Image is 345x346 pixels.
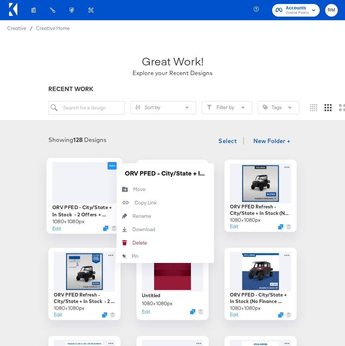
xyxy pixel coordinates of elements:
button: AccountsOvative Polaris [272,4,320,17]
div: Rename [132,213,151,220]
button: Rename [117,209,214,223]
span: Creative [7,25,26,31]
button: Edit [142,308,150,315]
span: Accounts [286,4,309,12]
div: RECENT WORK [48,85,297,93]
svg: Medium grid [324,104,332,111]
div: Great Work! [142,53,204,69]
div: Pin [132,253,139,260]
button: Edit [230,223,238,230]
span: RM [328,6,335,14]
a: Creative Home [36,25,70,31]
svg: Duplicate [278,312,283,317]
div: Untitled [142,292,160,299]
button: TagTags [258,101,299,114]
button: New Folder + [247,135,297,148]
button: Edit [230,311,238,318]
div: 1080 × 1080 px [142,300,172,307]
svg: Sliders [135,105,140,110]
span: Select [218,136,237,146]
div: ORV PFED Refresh - City/State + In Stock (No Finance Offer)1080×1080pxEditDuplicate [224,160,297,232]
svg: Small grid [310,104,317,111]
div: Delete [132,239,147,246]
div: 1080 × 1080 px [54,305,84,312]
div: 1080 × 1080 px [230,305,261,312]
span: Ovative Polaris [286,10,309,16]
strong: 128 [73,136,83,143]
svg: Duplicate [102,312,107,317]
a: Download [117,223,214,236]
svg: Download [117,227,132,232]
div: Download [132,226,155,233]
div: ORV PFED Refresh - City/State + In Stock (No Finance Offer) [230,203,291,217]
div: Copy Link [135,199,157,206]
div: ORV PFED Refresh - City/State + In Stock - 2 Offers Refresh1080×1080pxEditDuplicate [48,248,121,320]
button: RM [325,4,338,17]
button: Edit [52,225,61,232]
svg: Delete [117,240,132,245]
input: Search for a design [48,101,125,114]
svg: Rename [117,213,132,219]
svg: Copy [117,199,135,206]
svg: Duplicate [278,224,283,229]
div: Showing Designs [48,136,106,144]
svg: Tag [263,105,268,110]
button: Move to folder [117,183,214,196]
button: Copy [117,196,214,209]
svg: Filter [207,105,212,110]
div: 1080 × 1080 px [52,218,84,225]
div: ORV PFED - City/State + In Stock - 2 Offers + snowflake fix + AG Offer [52,204,117,218]
div: ORV PFED - City/State + In Stock (No Finance Offer) + snowflake fix1080×1080pxEditDuplicate [224,248,297,320]
button: FilterFilter by [202,101,252,114]
button: Delete [117,236,214,250]
div: ORV PFED Refresh - City/State + In Stock - 2 Offers Refresh [54,291,115,305]
button: Edit [54,311,62,318]
span: / [26,25,36,31]
div: ORV PFED - City/State + In Stock - 2 Offers + snowflake fix + AG Offer1080×1080pxEditDuplicate [47,158,122,234]
button: SlidersSort by [130,101,196,114]
div: KS TEST1080×1080pxEditDuplicate [136,160,209,232]
svg: Move to folder [117,186,133,192]
div: Untitled1080×1080pxEditDuplicate [136,248,209,320]
div: Move [133,186,145,193]
div: ORV PFED - City/State + In Stock (No Finance Offer) + snowflake fix [230,291,291,305]
svg: Duplicate [190,309,195,314]
div: Explore your Recent Designs [132,69,213,77]
svg: Duplicate [103,226,108,231]
button: Select [215,134,240,148]
div: 1080 × 1080 px [230,217,261,224]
